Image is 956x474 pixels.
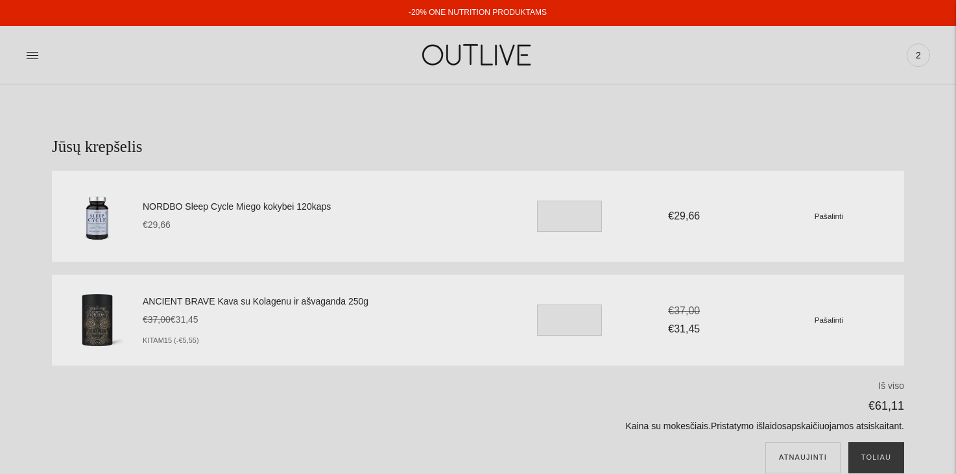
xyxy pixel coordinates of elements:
[143,312,504,345] div: €31,45
[907,41,930,69] a: 2
[65,288,130,353] img: ANCIENT BRAVE Kava su Kolagenu ir ašvaganda 250g
[765,442,841,473] button: Atnaujinti
[409,8,547,17] a: -20% ONE NUTRITION PRODUKTAMS
[815,212,843,220] small: Pašalinti
[350,379,904,394] p: Iš viso
[52,136,904,158] h1: Jūsų krepšelis
[909,46,927,64] span: 2
[711,421,787,431] a: Pristatymo išlaidos
[622,302,747,338] div: €31,45
[350,396,904,416] p: €61,11
[143,336,504,345] li: kitam15 (-€5,55)
[668,305,700,316] s: €37,00
[143,199,504,215] a: NORDBO Sleep Cycle Miego kokybei 120kaps
[350,419,904,434] p: Kaina su mokesčiais. apskaičiuojamos atsiskaitant.
[848,442,904,473] button: Toliau
[537,201,602,232] input: Translation missing: en.cart.general.item_quantity
[65,184,130,249] img: NORDBO Sleep Cycle Miego kokybei 120kaps
[143,294,504,310] a: ANCIENT BRAVE Kava su Kolagenu ir ašvaganda 250g
[815,316,843,324] small: Pašalinti
[143,314,171,325] s: €37,00
[622,207,747,225] div: €29,66
[815,210,843,221] a: Pašalinti
[815,314,843,325] a: Pašalinti
[537,305,602,336] input: Translation missing: en.cart.general.item_quantity
[397,32,559,77] img: OUTLIVE
[143,218,504,233] div: €29,66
